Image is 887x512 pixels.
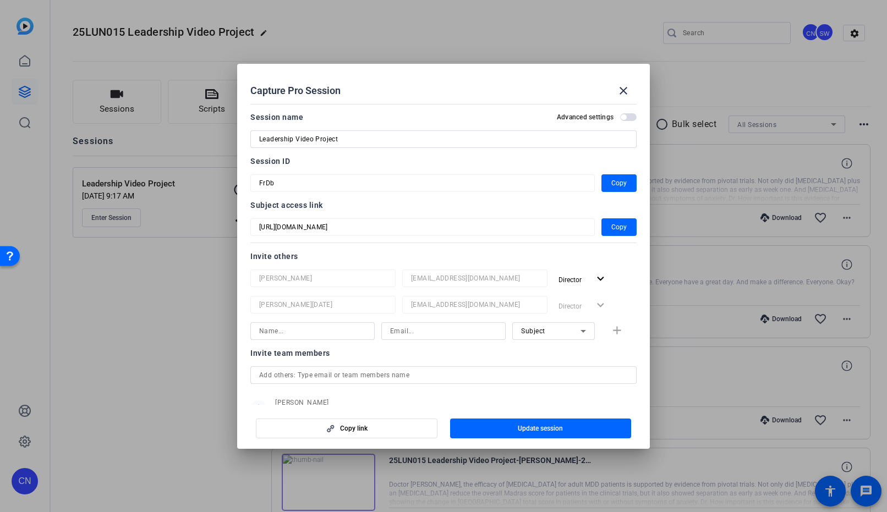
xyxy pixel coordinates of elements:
span: Update session [518,424,563,433]
input: Name... [259,298,387,311]
input: Name... [259,324,366,338]
button: Copy link [256,419,437,438]
input: Session OTP [259,177,586,190]
button: Copy [601,218,637,236]
div: Capture Pro Session [250,78,637,104]
span: Copy [611,177,627,190]
button: Director [579,399,637,419]
span: Copy link [340,424,368,433]
h2: Advanced settings [557,113,614,122]
mat-icon: expand_more [594,272,607,286]
mat-icon: expand_more [618,401,632,415]
input: Name... [259,272,387,285]
span: Subject [521,327,545,335]
input: Session OTP [259,221,586,234]
div: Invite others [250,250,637,263]
div: Session name [250,111,303,124]
input: Email... [390,324,497,338]
button: Director [554,269,612,289]
button: Copy [601,174,637,192]
mat-icon: close [617,84,630,97]
span: [PERSON_NAME] [275,398,386,407]
div: Invite team members [250,346,637,360]
span: Director [559,276,582,284]
button: Update session [450,419,632,438]
div: Subject access link [250,199,637,212]
input: Add others: Type email or team members name [259,368,628,382]
mat-icon: person [250,400,267,417]
input: Enter Session Name [259,133,628,146]
input: Email... [411,272,539,285]
input: Email... [411,298,539,311]
div: Session ID [250,155,637,168]
span: Copy [611,221,627,234]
